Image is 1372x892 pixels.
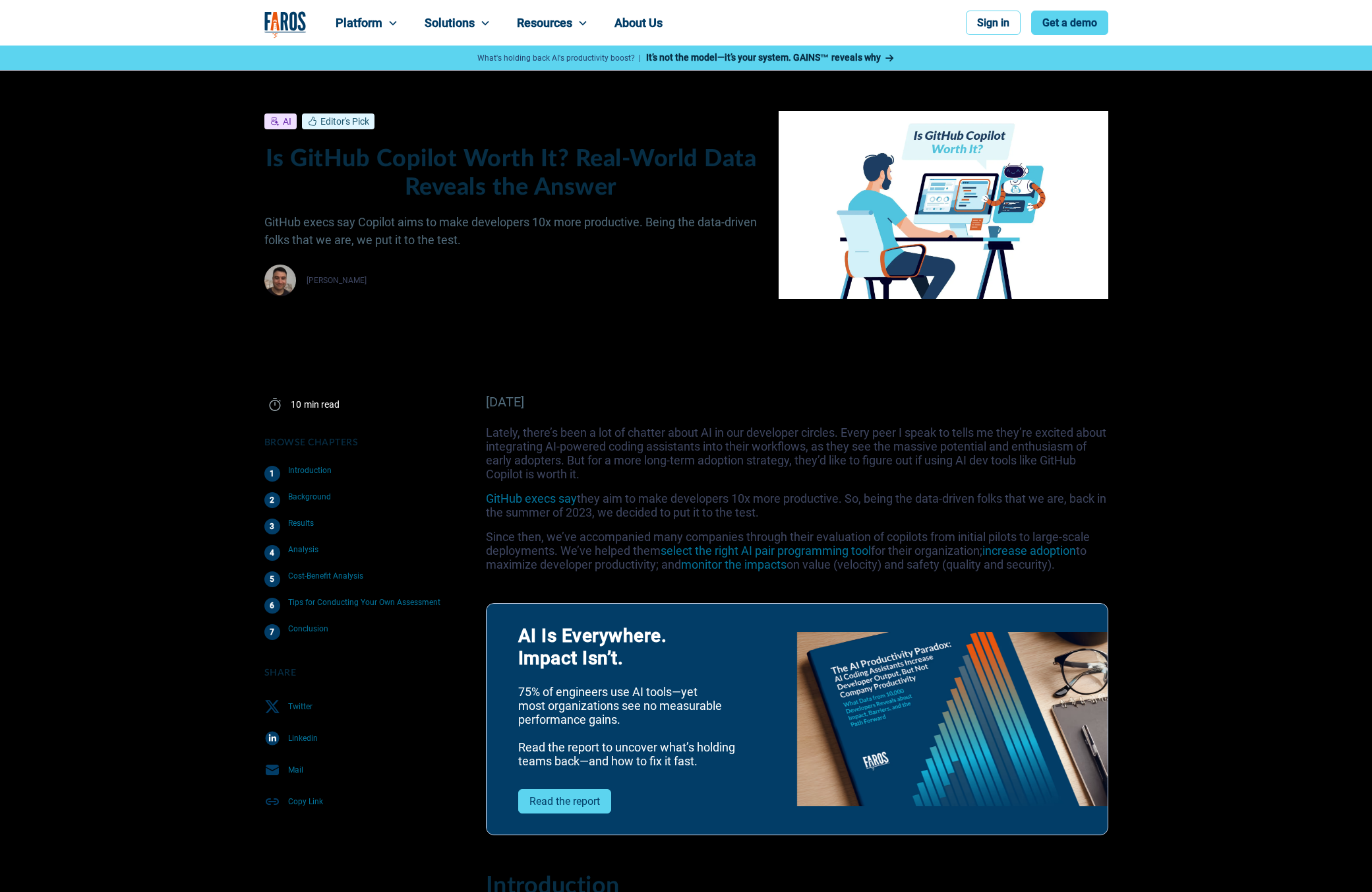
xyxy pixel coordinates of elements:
a: Copy Link [264,786,454,817]
a: It’s not the model—it’s your system. GAINS™ reveals why [646,51,895,65]
div: Analysis [288,545,318,554]
div: Share [264,666,454,680]
div: Mail [288,765,303,775]
a: increase adoption [982,544,1076,557]
a: Mail Share [264,754,454,786]
a: Cost-Benefit Analysis [264,566,454,592]
p: Since then, we’ve accompanied many companies through their evaluation of copilots from initial pi... [486,530,1108,571]
a: monitor the impacts [681,557,787,571]
a: Analysis [264,540,454,566]
a: Tips for Conducting Your Own Assessment [264,592,454,619]
a: Introduction [264,461,454,487]
a: Results [264,513,454,540]
div: Conclusion [288,624,328,633]
strong: It’s not the model—it’s your system. GAINS™ reveals why [646,52,881,63]
div: Twitter [288,702,313,711]
div: AI [283,116,291,127]
div: Solutions [425,16,475,30]
div: Linkedin [288,734,318,743]
div: Cost-Benefit Analysis [288,571,363,581]
div: Browse Chapters [264,436,454,450]
img: Logo of the analytics and reporting company Faros. [264,11,307,38]
a: Twitter Share [264,691,454,722]
div: Results [288,519,314,528]
a: Get a demo [1031,11,1108,35]
div: [PERSON_NAME] [307,276,367,285]
h1: Is GitHub Copilot Worth It? Real-World Data Reveals the Answer [264,145,758,202]
a: GitHub execs say [486,492,577,505]
div: 75% of engineers use AI tools—yet most organizations see no measurable performance gains. Read th... [518,685,765,768]
div: min read [304,399,340,410]
div: Editor's Pick [320,116,369,127]
a: LinkedIn Share [264,722,454,754]
div: Resources [517,16,572,30]
p: What's holding back AI's productivity boost? | [477,53,641,63]
div: Introduction [288,466,332,475]
div: AI Is Everywhere. Impact Isn’t. [518,625,765,669]
div: [DATE] [486,394,1108,410]
a: Conclusion [264,619,454,645]
a: Read the report [518,789,611,813]
a: home [264,11,307,38]
div: Copy Link [288,797,323,806]
img: Thomas Gerber [264,265,296,296]
p: GitHub execs say Copilot aims to make developers 10x more productive. Being the data-driven folks... [264,213,758,249]
div: Background [288,492,331,501]
img: AI Productivity Paradox Report 2025 [797,632,1108,806]
a: Background [264,487,454,513]
p: Lately, there’s been a lot of chatter about AI in our developer circles. Every peer I speak to te... [486,426,1108,481]
div: Tips for Conducting Your Own Assessment [288,598,440,607]
div: 10 [291,399,301,410]
p: they aim to make developers 10x more productive. So, being the data-driven folks that we are, bac... [486,492,1108,519]
img: Is GitHub Copilot Worth It Faros AI blog banner image of developer utilizing copilot [779,111,1108,299]
a: Sign in [966,11,1021,35]
a: select the right AI pair programming tool [661,544,871,557]
div: Platform [336,16,382,30]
